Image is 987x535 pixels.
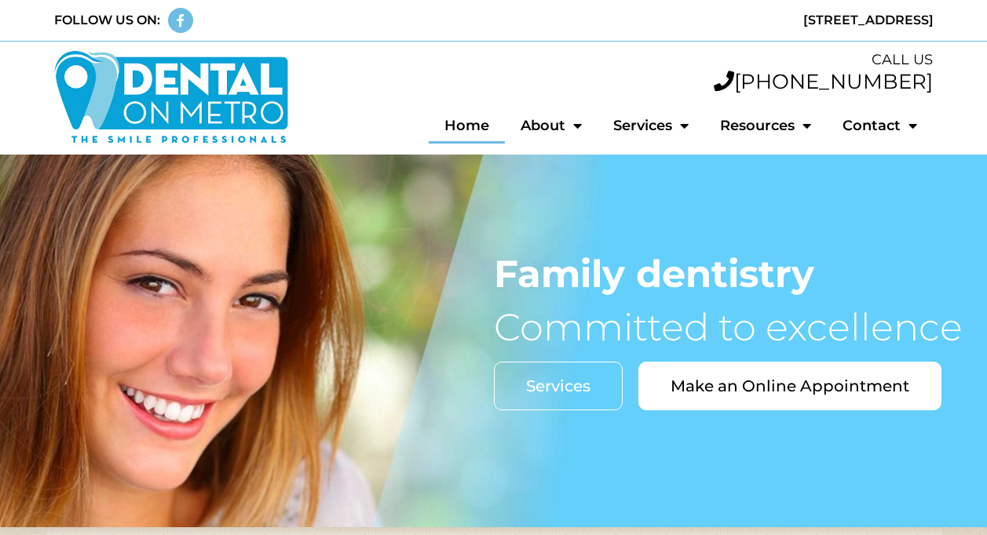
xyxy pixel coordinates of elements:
[494,362,623,410] a: Services
[638,362,941,410] a: Make an Online Appointment
[54,11,160,30] div: FOLLOW US ON:
[704,107,827,144] a: Resources
[714,69,933,94] a: [PHONE_NUMBER]
[526,378,590,394] span: Services
[305,49,934,71] div: CALL US
[502,11,934,30] div: [STREET_ADDRESS]
[598,107,704,144] a: Services
[827,107,933,144] a: Contact
[429,107,505,144] a: Home
[305,107,934,144] nav: Menu
[671,378,909,394] span: Make an Online Appointment
[505,107,598,144] a: About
